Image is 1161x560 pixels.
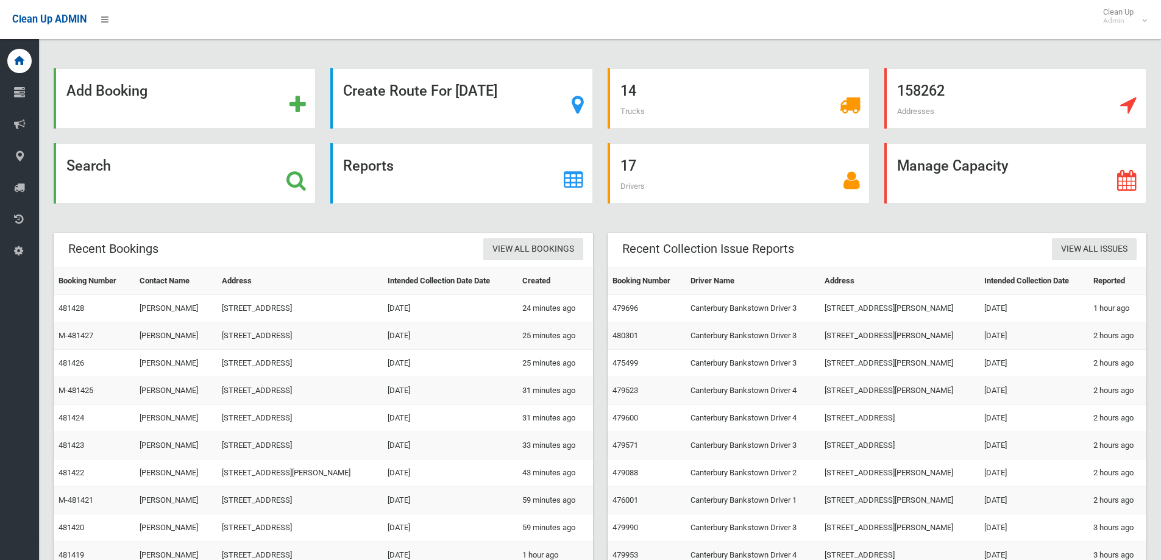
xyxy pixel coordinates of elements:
[612,468,638,477] a: 479088
[54,68,316,129] a: Add Booking
[54,143,316,204] a: Search
[217,295,383,322] td: [STREET_ADDRESS]
[686,487,820,514] td: Canterbury Bankstown Driver 1
[686,405,820,432] td: Canterbury Bankstown Driver 4
[383,350,517,377] td: [DATE]
[217,459,383,487] td: [STREET_ADDRESS][PERSON_NAME]
[979,377,1088,405] td: [DATE]
[979,350,1088,377] td: [DATE]
[59,386,93,395] a: M-481425
[517,487,593,514] td: 59 minutes ago
[1088,514,1146,542] td: 3 hours ago
[517,432,593,459] td: 33 minutes ago
[884,68,1146,129] a: 158262 Addresses
[686,377,820,405] td: Canterbury Bankstown Driver 4
[59,550,84,559] a: 481419
[612,331,638,340] a: 480301
[612,386,638,395] a: 479523
[1097,7,1146,26] span: Clean Up
[1088,350,1146,377] td: 2 hours ago
[620,82,636,99] strong: 14
[217,377,383,405] td: [STREET_ADDRESS]
[59,413,84,422] a: 481424
[608,268,686,295] th: Booking Number
[483,238,583,261] a: View All Bookings
[383,322,517,350] td: [DATE]
[1088,487,1146,514] td: 2 hours ago
[1088,432,1146,459] td: 2 hours ago
[383,268,517,295] th: Intended Collection Date Date
[1088,268,1146,295] th: Reported
[1088,322,1146,350] td: 2 hours ago
[820,514,979,542] td: [STREET_ADDRESS][PERSON_NAME]
[135,377,216,405] td: [PERSON_NAME]
[820,295,979,322] td: [STREET_ADDRESS][PERSON_NAME]
[979,295,1088,322] td: [DATE]
[979,432,1088,459] td: [DATE]
[612,358,638,367] a: 475499
[1052,238,1137,261] a: View All Issues
[217,487,383,514] td: [STREET_ADDRESS]
[620,182,645,191] span: Drivers
[343,82,497,99] strong: Create Route For [DATE]
[820,350,979,377] td: [STREET_ADDRESS][PERSON_NAME]
[517,322,593,350] td: 25 minutes ago
[59,331,93,340] a: M-481427
[517,295,593,322] td: 24 minutes ago
[612,523,638,532] a: 479990
[1088,405,1146,432] td: 2 hours ago
[59,495,93,505] a: M-481421
[383,487,517,514] td: [DATE]
[59,523,84,532] a: 481420
[820,432,979,459] td: [STREET_ADDRESS]
[383,377,517,405] td: [DATE]
[135,295,216,322] td: [PERSON_NAME]
[59,441,84,450] a: 481423
[884,143,1146,204] a: Manage Capacity
[330,68,592,129] a: Create Route For [DATE]
[620,107,645,116] span: Trucks
[517,514,593,542] td: 59 minutes ago
[217,405,383,432] td: [STREET_ADDRESS]
[612,413,638,422] a: 479600
[383,432,517,459] td: [DATE]
[517,377,593,405] td: 31 minutes ago
[1088,459,1146,487] td: 2 hours ago
[897,107,934,116] span: Addresses
[979,322,1088,350] td: [DATE]
[66,157,111,174] strong: Search
[217,350,383,377] td: [STREET_ADDRESS]
[217,322,383,350] td: [STREET_ADDRESS]
[686,459,820,487] td: Canterbury Bankstown Driver 2
[979,268,1088,295] th: Intended Collection Date
[686,268,820,295] th: Driver Name
[620,157,636,174] strong: 17
[330,143,592,204] a: Reports
[686,350,820,377] td: Canterbury Bankstown Driver 3
[135,514,216,542] td: [PERSON_NAME]
[135,268,216,295] th: Contact Name
[979,459,1088,487] td: [DATE]
[217,514,383,542] td: [STREET_ADDRESS]
[979,405,1088,432] td: [DATE]
[979,514,1088,542] td: [DATE]
[897,82,945,99] strong: 158262
[59,358,84,367] a: 481426
[217,432,383,459] td: [STREET_ADDRESS]
[820,377,979,405] td: [STREET_ADDRESS][PERSON_NAME]
[686,322,820,350] td: Canterbury Bankstown Driver 3
[686,432,820,459] td: Canterbury Bankstown Driver 3
[135,487,216,514] td: [PERSON_NAME]
[135,459,216,487] td: [PERSON_NAME]
[979,487,1088,514] td: [DATE]
[135,405,216,432] td: [PERSON_NAME]
[66,82,147,99] strong: Add Booking
[820,487,979,514] td: [STREET_ADDRESS][PERSON_NAME]
[343,157,394,174] strong: Reports
[820,459,979,487] td: [STREET_ADDRESS][PERSON_NAME]
[1088,295,1146,322] td: 1 hour ago
[820,405,979,432] td: [STREET_ADDRESS]
[612,441,638,450] a: 479571
[517,459,593,487] td: 43 minutes ago
[517,405,593,432] td: 31 minutes ago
